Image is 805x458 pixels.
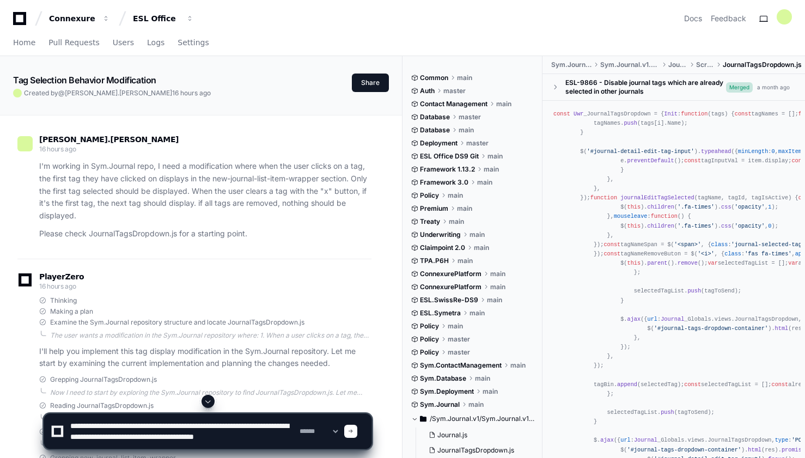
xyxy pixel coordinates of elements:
span: Journal [661,316,684,322]
span: main [490,270,505,278]
span: main [487,152,503,161]
div: ESL Office [133,13,180,24]
div: a month ago [757,83,790,91]
a: Pull Requests [48,30,99,56]
span: main [510,361,526,370]
a: Users [113,30,134,56]
div: The user wants a modification in the Sym.Journal repository where: 1. When a user clicks on a tag... [50,331,371,340]
span: ESL.SwissRe-DS9 [420,296,478,304]
span: Name [667,120,681,126]
span: const [771,381,788,388]
span: master [448,335,470,344]
p: I'll help you implement this tag display modification in the Sym.Journal repository. Let me start... [39,345,371,370]
span: class [724,251,741,257]
span: Scripts [696,60,714,69]
span: '<span>' [674,241,701,248]
span: 'opacity' [735,223,765,229]
span: Making a plan [50,307,93,316]
span: main [457,74,472,82]
span: Users [113,39,134,46]
span: main [477,178,492,187]
span: Examine the Sym.Journal repository structure and locate JournalTagsDropdown.js [50,318,304,327]
button: ESL Office [129,9,198,28]
span: this [627,223,641,229]
span: css [721,223,731,229]
p: I'm working in Sym.Journal repo, I need a modification where when the user clicks on a tag, the f... [39,160,371,222]
span: Sym.ContactManagement [420,361,502,370]
span: Policy [420,335,439,344]
span: main [496,100,511,108]
span: main [448,322,463,331]
span: main [483,387,498,396]
span: [PERSON_NAME].[PERSON_NAME] [65,89,172,97]
span: const [603,251,620,257]
span: remove [678,260,698,266]
span: journalEditTagSelected [620,194,694,201]
span: 'opacity' [735,204,765,210]
span: maxItem [778,148,802,155]
span: 16 hours ago [172,89,211,97]
span: 1 [768,204,771,210]
span: Policy [420,191,439,200]
span: '.fa-times' [678,223,715,229]
span: main [474,243,489,252]
span: '.fa-times' [678,204,715,210]
span: class [711,241,728,248]
span: const [684,381,701,388]
span: Grepping JournalTagsDropdown.js [50,375,157,384]
span: function [590,194,617,201]
span: tags [711,111,725,117]
span: mouseleave [614,213,648,219]
span: typeahead [701,148,731,155]
span: ESL.Symetra [420,309,461,317]
span: JournalTagsDropdown.js [723,60,802,69]
span: main [458,257,473,265]
span: url [648,316,657,322]
div: Connexure [49,13,96,24]
span: main [469,230,485,239]
span: push [624,120,637,126]
span: @ [58,89,65,97]
span: Common [420,74,448,82]
span: '#journal-tags-dropdown-container' [654,325,768,332]
span: main [487,296,502,304]
span: minLength [738,148,768,155]
span: Sym.Journal.v1.WebUI [600,60,660,69]
span: function [681,111,708,117]
span: const [603,241,620,248]
span: preventDefault [627,157,674,164]
span: Policy [420,348,439,357]
span: children [648,204,674,210]
span: var [788,260,798,266]
span: this [627,260,641,266]
span: master [459,113,481,121]
span: Deployment [420,139,458,148]
span: html [775,325,789,332]
span: this [627,204,641,210]
span: var [708,260,717,266]
span: main [469,309,485,317]
app-text-character-animate: Tag Selection Behavior Modification [13,75,156,86]
span: main [484,165,499,174]
span: [PERSON_NAME].[PERSON_NAME] [39,135,179,144]
span: Auth [420,87,435,95]
span: Treaty [420,217,440,226]
span: Settings [178,39,209,46]
span: ESL Office DS9 Git [420,152,479,161]
span: ConnexurePlatform [420,283,481,291]
div: ESL-9866 - Disable journal tags which are already selected in other journals [565,78,726,96]
span: Framework 3.0 [420,178,468,187]
span: Created by [24,89,211,97]
span: '<i>' [698,251,715,257]
span: css [721,204,731,210]
button: Feedback [711,13,746,24]
span: main [449,217,464,226]
span: master [466,139,489,148]
div: Now I need to start by exploring the Sym.Journal repository to find JournalTagsDropdown.js. Let m... [50,388,371,397]
span: master [443,87,466,95]
span: parent [648,260,668,266]
span: append [617,381,637,388]
span: push [687,288,701,294]
span: Journal [668,60,687,69]
span: main [448,191,463,200]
